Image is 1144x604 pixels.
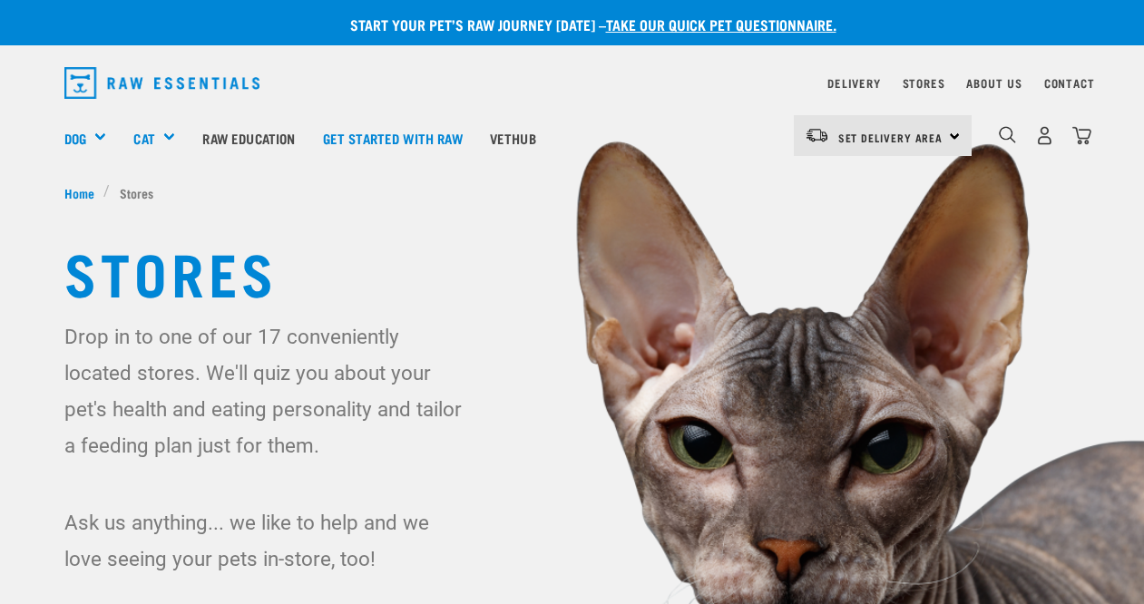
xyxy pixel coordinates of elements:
[1035,126,1054,145] img: user.png
[64,239,1080,304] h1: Stores
[64,183,104,202] a: Home
[64,183,1080,202] nav: breadcrumbs
[64,128,86,149] a: Dog
[838,134,944,141] span: Set Delivery Area
[999,126,1016,143] img: home-icon-1@2x.png
[805,127,829,143] img: van-moving.png
[903,80,945,86] a: Stores
[309,102,476,174] a: Get started with Raw
[64,504,471,577] p: Ask us anything... we like to help and we love seeing your pets in-store, too!
[64,67,260,99] img: Raw Essentials Logo
[606,20,836,28] a: take our quick pet questionnaire.
[476,102,550,174] a: Vethub
[50,60,1095,106] nav: dropdown navigation
[64,183,94,202] span: Home
[1044,80,1095,86] a: Contact
[966,80,1022,86] a: About Us
[827,80,880,86] a: Delivery
[189,102,308,174] a: Raw Education
[1072,126,1091,145] img: home-icon@2x.png
[64,318,471,463] p: Drop in to one of our 17 conveniently located stores. We'll quiz you about your pet's health and ...
[133,128,154,149] a: Cat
